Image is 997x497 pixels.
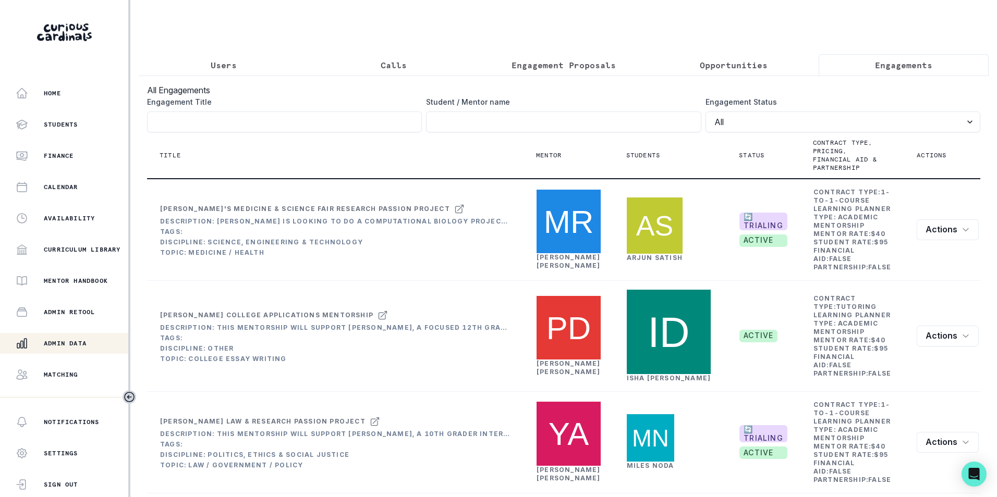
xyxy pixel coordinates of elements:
p: Mentor Handbook [44,277,108,285]
label: Engagement Status [706,96,974,107]
p: Students [44,120,78,129]
b: tutoring [836,303,877,310]
a: [PERSON_NAME] [PERSON_NAME] [537,253,601,269]
div: Description: This mentorship will support [PERSON_NAME], a focused 12th grader with clear medical... [160,324,510,332]
span: 🔄 TRIALING [739,425,787,443]
b: false [868,263,891,271]
b: false [868,369,891,377]
p: Engagement Proposals [512,59,616,71]
p: Contract type, pricing, financial aid & partnership [813,139,879,172]
span: active [739,446,787,459]
a: [PERSON_NAME] [PERSON_NAME] [537,359,601,376]
p: Admin Data [44,339,87,347]
p: Title [160,151,181,159]
b: false [829,361,852,369]
div: Open Intercom Messenger [962,462,987,487]
div: [PERSON_NAME] Law & Research Passion Project [160,417,366,426]
div: Tags: [160,440,510,449]
b: Academic Mentorship [813,213,879,229]
td: Contract Type: Learning Planner Type: Mentor Rate: Student Rate: Financial Aid: Partnership: [813,188,892,272]
div: [PERSON_NAME] College Applications Mentorship [160,311,373,319]
button: row menu [917,219,979,240]
p: Status [739,151,764,159]
p: Engagements [875,59,932,71]
a: Miles Noda [627,462,674,469]
b: 1-to-1-course [813,188,890,204]
p: Users [211,59,237,71]
b: 1-to-1-course [813,401,890,417]
a: Isha [PERSON_NAME] [627,374,711,382]
div: [PERSON_NAME]'s Medicine & Science Fair Research Passion Project [160,205,450,213]
td: Contract Type: Learning Planner Type: Mentor Rate: Student Rate: Financial Aid: Partnership: [813,400,892,484]
p: Curriculum Library [44,245,121,254]
button: row menu [917,326,979,346]
p: Calendar [44,183,78,191]
img: Curious Cardinals Logo [37,23,92,41]
b: $ 40 [871,230,885,238]
b: $ 95 [874,238,889,246]
p: Opportunities [700,59,768,71]
b: Academic Mentorship [813,426,879,442]
p: Actions [917,151,946,159]
p: Admin Retool [44,308,95,316]
p: Mentor [536,151,562,159]
p: Finance [44,152,74,160]
div: Tags: [160,228,510,236]
button: row menu [917,432,979,453]
span: active [739,330,777,342]
button: Toggle sidebar [123,390,136,404]
a: [PERSON_NAME] [PERSON_NAME] [537,466,601,482]
h3: All Engagements [147,84,980,96]
div: Discipline: Science, Engineering & Technology [160,238,510,246]
div: Topic: Law / Government / Policy [160,461,510,469]
div: Discipline: Politics, Ethics & Social Justice [160,451,510,459]
p: Calls [381,59,407,71]
b: false [829,467,852,475]
b: $ 40 [871,336,885,344]
p: Availability [44,214,95,222]
p: Settings [44,449,78,457]
b: Academic Mentorship [813,319,879,336]
b: $ 40 [871,442,885,450]
b: $ 95 [874,344,889,352]
p: Sign Out [44,480,78,489]
a: Arjun Satish [627,254,683,262]
p: Home [44,89,61,97]
p: Matching [44,370,78,379]
span: 🔄 TRIALING [739,213,787,230]
span: active [739,234,787,247]
label: Student / Mentor name [426,96,695,107]
label: Engagement Title [147,96,416,107]
td: Contract Type: Learning Planner Type: Mentor Rate: Student Rate: Financial Aid: Partnership: [813,294,892,378]
div: Description: This mentorship will support [PERSON_NAME], a 10th grader interested in pre-law, in ... [160,430,510,438]
p: Students [626,151,661,159]
div: Description: [PERSON_NAME] is looking to do a computational biology project and needs a mentor w ... [160,217,510,226]
div: Topic: College Essay Writing [160,355,510,363]
div: Topic: Medicine / Health [160,249,510,257]
p: Notifications [44,418,100,426]
b: $ 95 [874,451,889,458]
div: Discipline: Other [160,344,510,353]
b: false [868,476,891,483]
b: false [829,255,852,263]
div: Tags: [160,334,510,342]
